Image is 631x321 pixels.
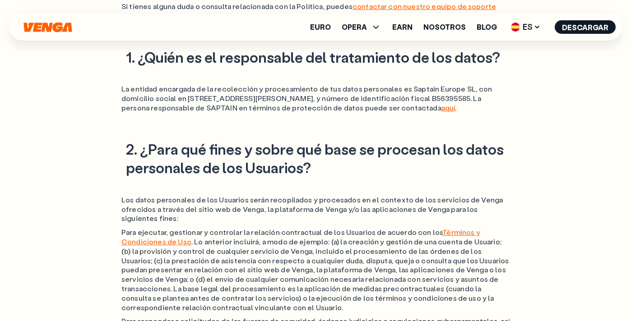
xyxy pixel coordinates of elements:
p: Los datos personales de los Usuarios serán recopilados y procesados en el contexto de los servici... [121,195,510,223]
span: OPERA [342,23,367,31]
a: Términos y Condiciones de Uso [121,227,480,246]
svg: Inicio [23,22,73,32]
button: Descargar [555,20,616,34]
ol: La entidad encargada de la recolección y procesamiento de tus datos personales es Saptain Europe ... [121,84,510,112]
a: Earn [392,23,413,31]
span: OPERA [342,22,381,32]
span: ES [508,20,544,34]
a: Nosotros [423,23,466,31]
a: contactar con nuestro equipo de soporte aquí. [121,1,496,20]
h2: 2. ¿Para qué fines y sobre qué base se procesan los datos personales de los Usuarios? [121,140,510,177]
p: Para ejecutar, gestionar y controlar la relación contractual de los Usuarios de acuerdo con los .... [121,228,510,312]
a: aquí [441,103,455,112]
h2: 1. ¿Quién es el responsable del tratamiento de los datos? [121,48,510,67]
a: Euro [310,23,331,31]
a: Blog [477,23,497,31]
img: flag-es [511,23,520,32]
p: Si tienes alguna duda o consulta relacionada con la Política, puedes [121,2,510,21]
